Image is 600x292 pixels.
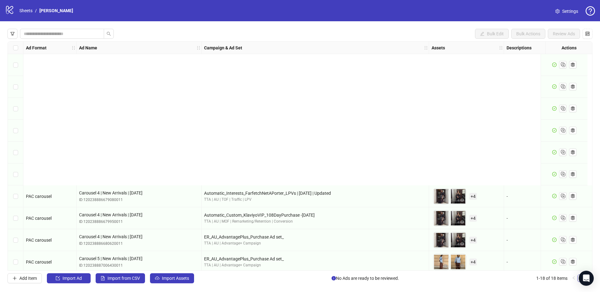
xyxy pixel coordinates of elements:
[76,46,80,50] span: holder
[571,84,575,89] svg: ad template
[8,164,23,185] div: Select row 6
[552,259,557,264] span: check-circle
[432,44,445,51] strong: Assets
[571,259,575,264] svg: ad template
[8,207,23,229] div: Select row 8
[8,120,23,142] div: Select row 4
[204,240,426,246] div: TTA | AU | Advantage+ Campaign
[571,106,575,111] svg: ad template
[469,193,477,200] span: + 4
[460,242,464,246] span: eye
[571,238,575,242] svg: ad template
[458,219,466,226] button: Preview
[8,42,23,54] div: Select all rows
[560,258,566,264] svg: Duplicate
[577,274,585,282] li: 1
[511,29,545,39] button: Bulk Actions
[79,44,97,51] strong: Ad Name
[548,29,580,39] button: Review Ads
[162,276,189,281] span: Import Assets
[96,273,145,283] button: Import from CSV
[450,210,466,226] img: Asset 2
[499,46,503,50] span: holder
[38,7,74,14] a: [PERSON_NAME]
[458,262,466,270] button: Preview
[552,150,557,154] span: check-circle
[47,273,91,283] button: Import Ad
[26,44,47,51] strong: Ad Format
[560,171,566,177] svg: Duplicate
[8,54,23,76] div: Select row 1
[56,276,60,280] span: import
[433,254,449,270] img: Asset 1
[8,229,23,251] div: Select row 9
[450,189,466,204] img: Asset 2
[79,241,199,247] div: ID: 120238886680620011
[507,259,508,264] span: -
[579,271,594,286] div: Open Intercom Messenger
[26,216,52,221] span: PAC carousel
[552,194,557,198] span: check-circle
[571,128,575,133] svg: ad template
[560,193,566,199] svg: Duplicate
[450,254,466,270] img: Asset 2
[204,190,426,197] div: Automatic_Interests_FarfetchNetAPorter_LPVs | [DATE] | Updated
[10,32,15,36] span: filter
[560,127,566,133] svg: Duplicate
[442,240,449,248] button: Preview
[79,211,199,218] span: Carousel 4 | New Arrivals | [DATE]
[107,32,111,36] span: search
[458,240,466,248] button: Preview
[571,63,575,67] svg: ad template
[578,275,585,282] a: 1
[443,198,447,202] span: eye
[552,106,557,111] span: check-circle
[562,8,578,15] span: Settings
[424,46,428,50] span: holder
[503,46,507,50] span: holder
[204,197,426,203] div: TTA | AU | TOF | Traffic | LPV
[18,7,34,14] a: Sheets
[442,219,449,226] button: Preview
[507,216,508,221] span: -
[201,46,205,50] span: holder
[204,212,426,219] div: Automatic_Custom_KlaviyoVIP_108DayPurchase -[DATE]
[71,46,76,50] span: holder
[79,233,199,240] span: Carousel 4 | New Arrivals | [DATE]
[582,29,592,39] button: Configure table settings
[204,219,426,224] div: TTA | AU | MOF | Remarketing/Retention | Conversion
[536,274,567,282] li: 1-18 of 18 items
[571,150,575,154] svg: ad template
[79,189,199,196] span: Carousel 4 | New Arrivals | [DATE]
[469,259,477,265] span: + 4
[62,276,82,281] span: Import Ad
[586,6,595,16] span: question-circle
[79,197,199,203] div: ID: 120238886679080011
[507,44,532,51] strong: Descriptions
[79,219,199,225] div: ID: 120238886679950011
[502,42,504,54] div: Resize Assets column
[155,276,159,280] span: cloud-upload
[79,263,199,269] div: ID: 120238887006430011
[570,274,577,282] li: Previous Page
[458,197,466,204] button: Preview
[204,262,426,268] div: TTA | AU | Advantage+ Campaign
[560,149,566,155] svg: Duplicate
[552,84,557,89] span: check-circle
[427,42,429,54] div: Resize Campaign & Ad Set column
[560,61,566,68] svg: Duplicate
[442,262,449,270] button: Preview
[7,273,42,283] button: Add Item
[469,237,477,244] span: + 4
[8,185,23,207] div: Select row 7
[332,275,399,282] span: No Ads are ready to be reviewed.
[433,210,449,226] img: Asset 1
[26,194,52,199] span: PAC carousel
[460,198,464,202] span: eye
[507,194,508,199] span: -
[555,9,560,13] span: setting
[450,232,466,248] img: Asset 2
[560,105,566,111] svg: Duplicate
[26,238,52,243] span: PAC carousel
[570,274,577,282] button: left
